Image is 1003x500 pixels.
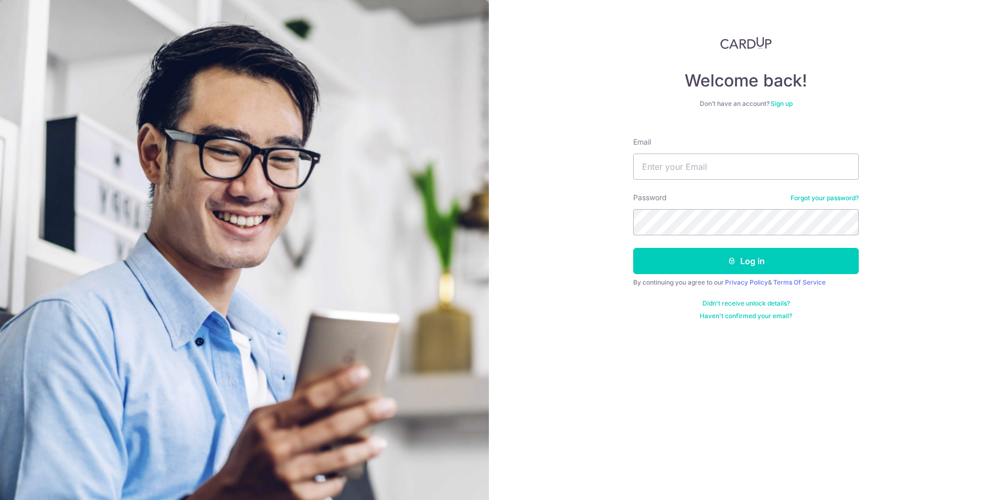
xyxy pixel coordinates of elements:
[725,278,768,286] a: Privacy Policy
[633,100,859,108] div: Don’t have an account?
[773,278,826,286] a: Terms Of Service
[633,70,859,91] h4: Welcome back!
[720,37,772,49] img: CardUp Logo
[633,278,859,287] div: By continuing you agree to our &
[771,100,793,107] a: Sign up
[633,248,859,274] button: Log in
[633,154,859,180] input: Enter your Email
[791,194,859,202] a: Forgot your password?
[633,192,667,203] label: Password
[633,137,651,147] label: Email
[702,299,790,308] a: Didn't receive unlock details?
[700,312,792,320] a: Haven't confirmed your email?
